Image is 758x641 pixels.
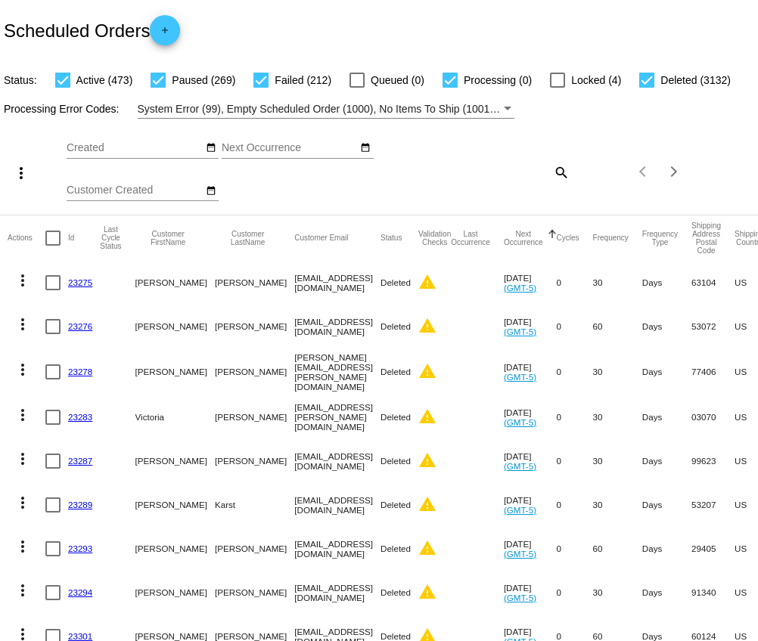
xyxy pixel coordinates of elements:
[557,527,593,571] mat-cell: 0
[294,234,348,243] button: Change sorting for CustomerEmail
[371,71,424,89] span: Queued (0)
[14,271,32,290] mat-icon: more_vert
[215,571,294,615] mat-cell: [PERSON_NAME]
[135,571,215,615] mat-cell: [PERSON_NAME]
[504,327,536,336] a: (GMT-5)
[504,593,536,602] a: (GMT-5)
[275,71,331,89] span: Failed (212)
[504,439,557,483] mat-cell: [DATE]
[691,483,735,527] mat-cell: 53207
[67,142,203,154] input: Created
[135,527,215,571] mat-cell: [PERSON_NAME]
[418,495,436,513] mat-icon: warning
[659,156,689,187] button: Next page
[381,321,411,331] span: Deleted
[593,234,629,243] button: Change sorting for Frequency
[14,361,32,379] mat-icon: more_vert
[691,221,721,255] button: Change sorting for ShippingPostcode
[215,305,294,348] mat-cell: [PERSON_NAME]
[593,439,642,483] mat-cell: 30
[557,261,593,305] mat-cell: 0
[557,395,593,439] mat-cell: 0
[135,439,215,483] mat-cell: [PERSON_NAME]
[381,631,411,641] span: Deleted
[593,348,642,395] mat-cell: 30
[504,461,536,471] a: (GMT-5)
[76,71,133,89] span: Active (473)
[642,571,691,615] mat-cell: Days
[691,305,735,348] mat-cell: 53072
[68,277,92,287] a: 23275
[642,527,691,571] mat-cell: Days
[135,261,215,305] mat-cell: [PERSON_NAME]
[418,583,436,601] mat-icon: warning
[68,321,92,331] a: 23276
[557,439,593,483] mat-cell: 0
[294,571,381,615] mat-cell: [EMAIL_ADDRESS][DOMAIN_NAME]
[504,417,536,427] a: (GMT-5)
[68,412,92,422] a: 23283
[135,230,201,246] button: Change sorting for CustomerFirstName
[418,362,436,380] mat-icon: warning
[206,185,216,197] mat-icon: date_range
[14,315,32,333] mat-icon: more_vert
[691,348,735,395] mat-cell: 77406
[8,215,45,261] mat-header-cell: Actions
[642,348,691,395] mat-cell: Days
[215,439,294,483] mat-cell: [PERSON_NAME]
[215,230,281,246] button: Change sorting for CustomerLastName
[294,439,381,483] mat-cell: [EMAIL_ADDRESS][DOMAIN_NAME]
[4,74,37,86] span: Status:
[294,527,381,571] mat-cell: [EMAIL_ADDRESS][DOMAIN_NAME]
[215,348,294,395] mat-cell: [PERSON_NAME]
[571,71,621,89] span: Locked (4)
[215,261,294,305] mat-cell: [PERSON_NAME]
[294,348,381,395] mat-cell: [PERSON_NAME][EMAIL_ADDRESS][PERSON_NAME][DOMAIN_NAME]
[593,261,642,305] mat-cell: 30
[691,571,735,615] mat-cell: 91340
[504,395,557,439] mat-cell: [DATE]
[593,305,642,348] mat-cell: 60
[504,527,557,571] mat-cell: [DATE]
[381,500,411,509] span: Deleted
[504,483,557,527] mat-cell: [DATE]
[68,500,92,509] a: 23289
[418,451,436,469] mat-icon: warning
[660,71,731,89] span: Deleted (3132)
[360,142,371,154] mat-icon: date_range
[418,539,436,557] mat-icon: warning
[642,261,691,305] mat-cell: Days
[642,483,691,527] mat-cell: Days
[551,160,570,184] mat-icon: search
[215,527,294,571] mat-cell: [PERSON_NAME]
[691,439,735,483] mat-cell: 99623
[418,273,436,291] mat-icon: warning
[381,367,411,376] span: Deleted
[691,527,735,571] mat-cell: 29405
[593,571,642,615] mat-cell: 30
[504,571,557,615] mat-cell: [DATE]
[381,543,411,553] span: Deleted
[418,317,436,335] mat-icon: warning
[14,450,32,468] mat-icon: more_vert
[135,305,215,348] mat-cell: [PERSON_NAME]
[504,283,536,293] a: (GMT-5)
[68,456,92,466] a: 23287
[504,505,536,515] a: (GMT-5)
[12,164,30,182] mat-icon: more_vert
[593,527,642,571] mat-cell: 60
[557,305,593,348] mat-cell: 0
[14,494,32,512] mat-icon: more_vert
[68,543,92,553] a: 23293
[381,277,411,287] span: Deleted
[215,395,294,439] mat-cell: [PERSON_NAME]
[504,230,543,246] button: Change sorting for NextOccurrenceUtc
[138,100,515,119] mat-select: Filter by Processing Error Codes
[381,412,411,422] span: Deleted
[464,71,532,89] span: Processing (0)
[642,439,691,483] mat-cell: Days
[418,215,451,261] mat-header-cell: Validation Checks
[418,407,436,426] mat-icon: warning
[381,234,402,243] button: Change sorting for Status
[14,537,32,556] mat-icon: more_vert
